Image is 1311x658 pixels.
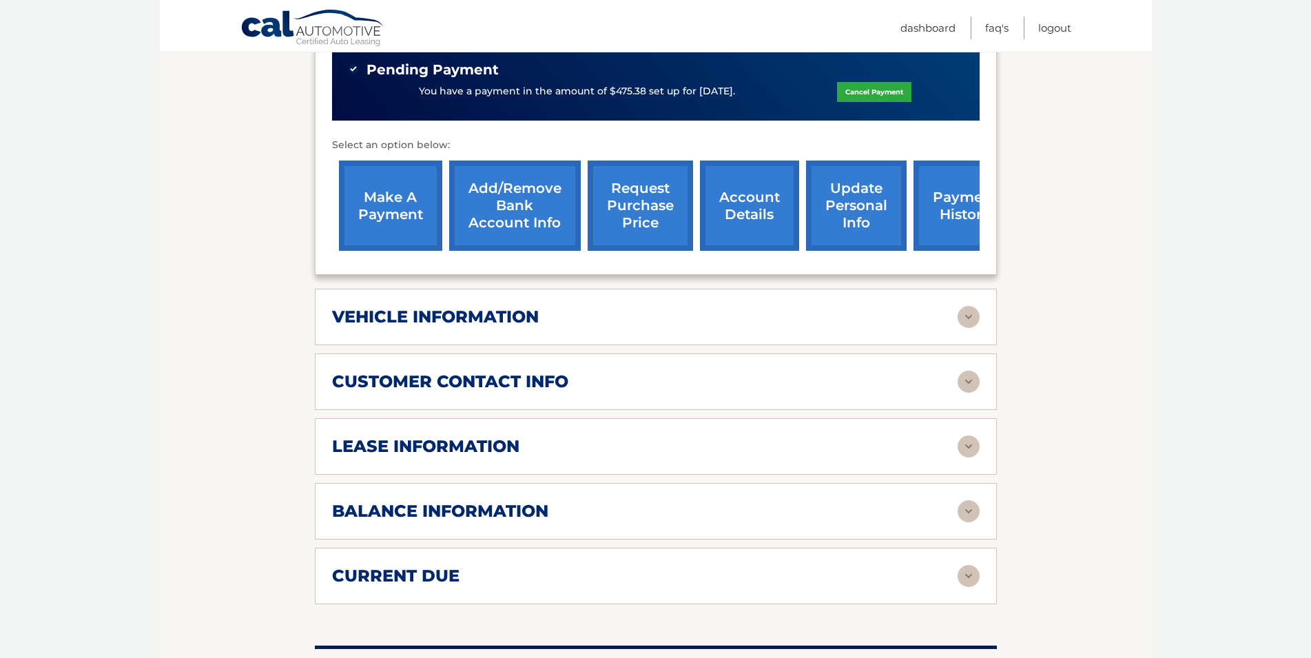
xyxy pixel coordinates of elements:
a: payment history [913,161,1017,251]
h2: balance information [332,501,548,522]
a: FAQ's [985,17,1009,39]
a: Cancel Payment [837,82,911,102]
a: request purchase price [588,161,693,251]
img: accordion-rest.svg [958,306,980,328]
a: update personal info [806,161,907,251]
a: make a payment [339,161,442,251]
img: accordion-rest.svg [958,435,980,457]
h2: current due [332,566,460,586]
img: check-green.svg [349,64,358,74]
img: accordion-rest.svg [958,565,980,587]
p: Select an option below: [332,137,980,154]
a: Logout [1038,17,1071,39]
p: You have a payment in the amount of $475.38 set up for [DATE]. [419,84,735,99]
img: accordion-rest.svg [958,371,980,393]
a: Dashboard [900,17,956,39]
h2: lease information [332,436,519,457]
a: Cal Automotive [240,9,385,49]
span: Pending Payment [367,61,499,79]
img: accordion-rest.svg [958,500,980,522]
h2: vehicle information [332,307,539,327]
a: account details [700,161,799,251]
h2: customer contact info [332,371,568,392]
a: Add/Remove bank account info [449,161,581,251]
